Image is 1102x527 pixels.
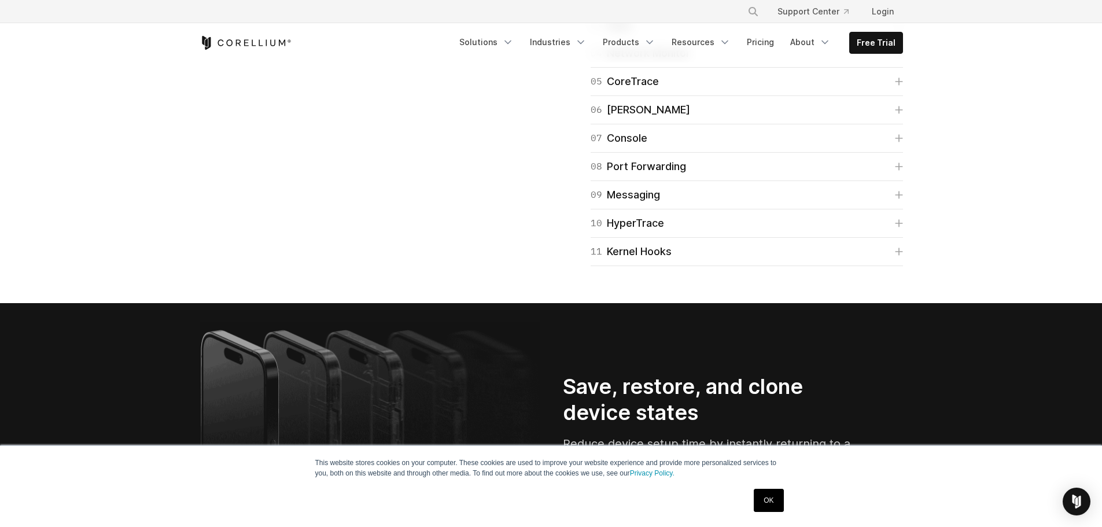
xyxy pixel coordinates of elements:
a: About [783,32,838,53]
div: [PERSON_NAME] [591,102,690,118]
span: 07 [591,130,602,146]
div: CoreTrace [591,73,659,90]
a: 07Console [591,130,903,146]
a: Solutions [452,32,521,53]
a: Pricing [740,32,781,53]
div: Messaging [591,187,660,203]
a: 10HyperTrace [591,215,903,231]
div: Navigation Menu [734,1,903,22]
a: 08Port Forwarding [591,159,903,175]
div: Console [591,130,647,146]
a: OK [754,489,783,512]
button: Search [743,1,764,22]
a: Resources [665,32,738,53]
a: 09Messaging [591,187,903,203]
span: 05 [591,73,602,90]
span: 10 [591,215,602,231]
div: Kernel Hooks [591,244,672,260]
div: Open Intercom Messenger [1063,488,1090,515]
a: 06[PERSON_NAME] [591,102,903,118]
a: 05CoreTrace [591,73,903,90]
a: Support Center [768,1,858,22]
p: Reduce device setup time by instantly returning to a previously saved state, creating clones to r... [563,435,859,522]
span: 08 [591,159,602,175]
a: 11Kernel Hooks [591,244,903,260]
span: 06 [591,102,602,118]
a: Industries [523,32,594,53]
a: Free Trial [850,32,902,53]
div: Port Forwarding [591,159,686,175]
span: 11 [591,244,602,260]
h2: Save, restore, and clone device states [563,374,859,426]
a: Corellium Home [200,36,292,50]
a: Privacy Policy. [630,469,675,477]
span: 09 [591,187,602,203]
div: Navigation Menu [452,32,903,54]
a: Products [596,32,662,53]
p: This website stores cookies on your computer. These cookies are used to improve your website expe... [315,458,787,478]
div: HyperTrace [591,215,664,231]
a: Login [863,1,903,22]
